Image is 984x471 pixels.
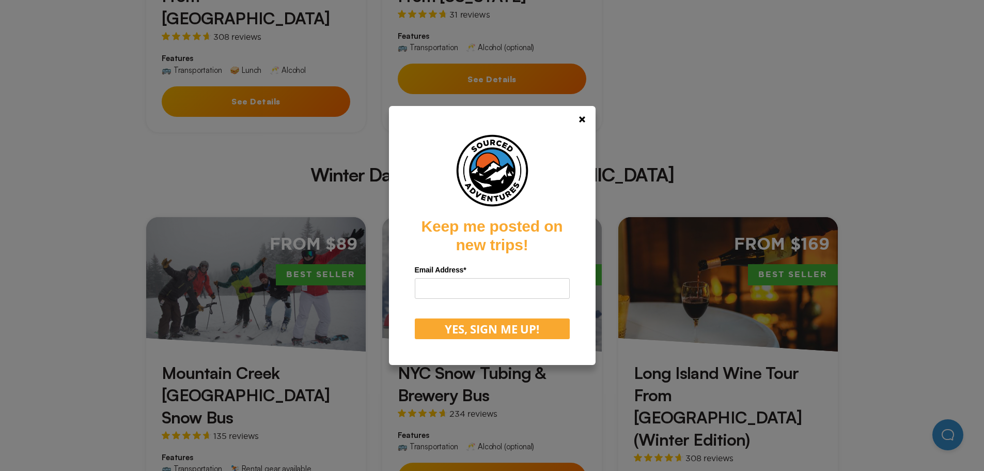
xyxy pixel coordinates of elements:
[463,266,466,274] span: Required
[454,132,531,209] img: embeddable_f52835b3-fa50-4962-8cab-d8092fc8502a.png
[415,318,570,339] button: YES, SIGN ME UP!
[421,218,563,253] strong: Keep me posted on new trips!
[570,107,595,132] a: Close
[415,262,570,278] label: Email Address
